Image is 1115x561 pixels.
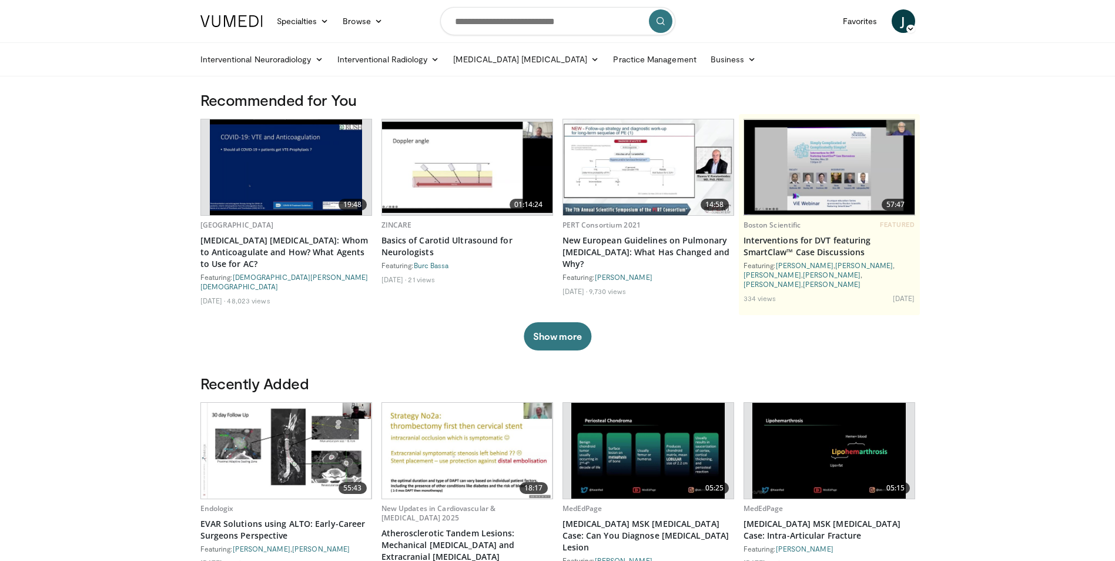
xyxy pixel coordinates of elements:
a: MedEdPage [744,503,783,513]
a: Interventions for DVT featuring SmartClaw™ Case Discussions [744,235,915,258]
img: ef314c1f-15f4-4d3d-87d7-e17f5a1a2b9b.620x360_q85_upscale.jpg [571,403,725,499]
a: ZINCARE [381,220,412,230]
a: J [892,9,915,33]
a: 57:47 [744,119,915,215]
img: f80d5c17-e695-4770-8d66-805e03df8342.620x360_q85_upscale.jpg [744,120,915,215]
a: [PERSON_NAME] [595,273,652,281]
span: 14:58 [701,199,729,211]
li: 9,730 views [589,286,626,296]
div: Featuring: , [200,544,372,553]
div: Featuring: [562,272,734,282]
li: 21 views [408,275,435,284]
span: 05:25 [701,482,729,494]
a: Burc Bassa [414,261,449,269]
a: [PERSON_NAME] [744,271,801,279]
a: New Updates in Cardiovascular & [MEDICAL_DATA] 2025 [381,503,496,523]
a: Basics of Carotid Ultrasound for Neurologists [381,235,553,258]
img: 909f4c92-df9b-4284-a94c-7a406844b75d.620x360_q85_upscale.jpg [382,122,553,213]
a: [MEDICAL_DATA] [MEDICAL_DATA] [446,48,606,71]
img: 2aac77ac-5386-444b-ab4e-d1ca83b9dd79.620x360_q85_upscale.jpg [382,403,553,499]
a: New European Guidelines on Pulmonary [MEDICAL_DATA]: What Has Changed and Why? [562,235,734,270]
li: [DATE] [893,293,915,303]
a: Boston Scientific [744,220,801,230]
a: Business [704,48,764,71]
a: PERT Consortium 2021 [562,220,641,230]
a: Interventional Radiology [330,48,447,71]
a: [PERSON_NAME] [292,545,350,553]
img: 10d3d5a6-40a9-4e7b-ac4b-ca2629539116.620x360_q85_upscale.jpg [201,403,371,499]
img: VuMedi Logo [200,15,263,27]
a: 55:43 [201,403,371,499]
a: [PERSON_NAME] [803,271,860,279]
img: 72a05ccb-1a71-43e0-86b5-a6f16e5d9a9b.620x360_q85_upscale.jpg [752,403,906,499]
span: 57:47 [882,199,910,211]
span: 19:48 [339,199,367,211]
a: [PERSON_NAME] [803,280,860,288]
h3: Recently Added [200,374,915,393]
li: [DATE] [200,296,226,305]
a: [MEDICAL_DATA] MSK [MEDICAL_DATA] Case: Can You Diagnose [MEDICAL_DATA] Lesion [562,518,734,553]
div: Featuring: [381,261,553,270]
a: [PERSON_NAME] [776,545,833,553]
a: Endologix [200,503,234,513]
a: 01:14:24 [382,119,553,215]
a: Favorites [836,9,885,33]
button: Show more [524,322,591,350]
a: MedEdPage [562,503,602,513]
a: [MEDICAL_DATA] MSK [MEDICAL_DATA] Case: Intra-Articular Fracture [744,518,915,542]
li: [DATE] [381,275,407,284]
h3: Recommended for You [200,91,915,109]
a: [GEOGRAPHIC_DATA] [200,220,274,230]
input: Search topics, interventions [440,7,675,35]
a: 19:48 [201,119,371,215]
a: [PERSON_NAME] [744,280,801,288]
a: 14:58 [563,119,734,215]
div: Featuring: [200,272,372,291]
img: 0c0338ca-5dd8-4346-a5ad-18bcc17889a0.620x360_q85_upscale.jpg [563,119,734,215]
div: Featuring: [744,544,915,553]
a: 18:17 [382,403,553,499]
img: 19d6f46f-fc51-4bbe-aa3f-ab0c4992aa3b.620x360_q85_upscale.jpg [210,119,361,215]
a: Specialties [270,9,336,33]
a: [DEMOGRAPHIC_DATA][PERSON_NAME][DEMOGRAPHIC_DATA] [200,273,369,290]
div: Featuring: , , , , , [744,261,915,289]
a: EVAR Solutions using ALTO: Early-Career Surgeons Perspective [200,518,372,542]
span: 55:43 [339,482,367,494]
span: FEATURED [880,221,915,229]
a: 05:15 [744,403,915,499]
span: 01:14:24 [510,199,548,211]
li: 334 views [744,293,776,303]
li: [DATE] [562,286,588,296]
a: [PERSON_NAME] [835,261,893,269]
a: [PERSON_NAME] [776,261,833,269]
span: 05:15 [882,482,910,494]
a: Interventional Neuroradiology [193,48,330,71]
a: [MEDICAL_DATA] [MEDICAL_DATA]: Whom to Anticoagulate and How? What Agents to Use for AC? [200,235,372,270]
a: 05:25 [563,403,734,499]
li: 48,023 views [227,296,270,305]
a: [PERSON_NAME] [233,545,290,553]
a: Browse [336,9,390,33]
a: Practice Management [606,48,703,71]
span: 18:17 [520,482,548,494]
